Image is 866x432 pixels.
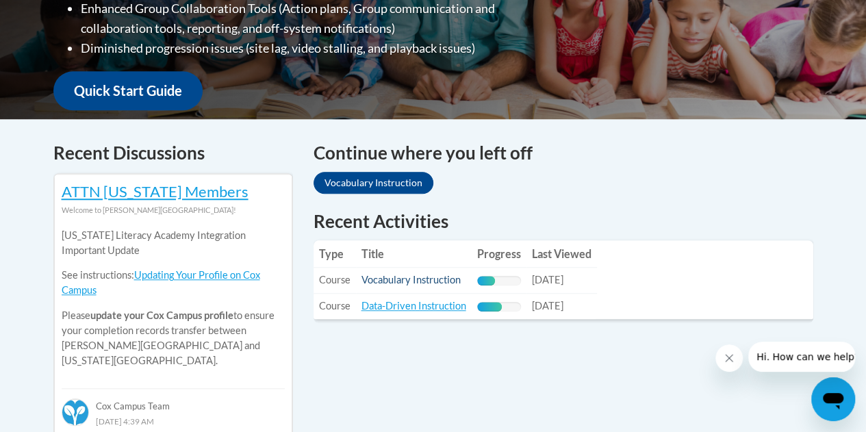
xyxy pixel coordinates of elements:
p: [US_STATE] Literacy Academy Integration Important Update [62,228,285,258]
p: See instructions: [62,268,285,298]
a: Updating Your Profile on Cox Campus [62,269,260,296]
a: Vocabulary Instruction [361,274,461,285]
div: Welcome to [PERSON_NAME][GEOGRAPHIC_DATA]! [62,203,285,218]
li: Diminished progression issues (site lag, video stalling, and playback issues) [81,38,550,58]
span: [DATE] [532,274,563,285]
h4: Continue where you left off [314,140,813,166]
h4: Recent Discussions [53,140,293,166]
a: Data-Driven Instruction [361,300,466,312]
div: Please to ensure your completion records transfer between [PERSON_NAME][GEOGRAPHIC_DATA] and [US_... [62,218,285,379]
th: Type [314,240,356,268]
iframe: Close message [715,344,743,372]
a: ATTN [US_STATE] Members [62,182,249,201]
th: Title [356,240,472,268]
span: Course [319,274,351,285]
th: Last Viewed [526,240,597,268]
h1: Recent Activities [314,209,813,233]
iframe: Message from company [748,342,855,372]
a: Quick Start Guide [53,71,203,110]
span: [DATE] [532,300,563,312]
img: Cox Campus Team [62,398,89,426]
div: [DATE] 4:39 AM [62,414,285,429]
div: Progress, % [477,276,495,285]
th: Progress [472,240,526,268]
b: update your Cox Campus profile [90,309,233,321]
iframe: Button to launch messaging window [811,377,855,421]
span: Hi. How can we help? [8,10,111,21]
div: Progress, % [477,302,502,312]
span: Course [319,300,351,312]
div: Cox Campus Team [62,388,285,413]
a: Vocabulary Instruction [314,172,433,194]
